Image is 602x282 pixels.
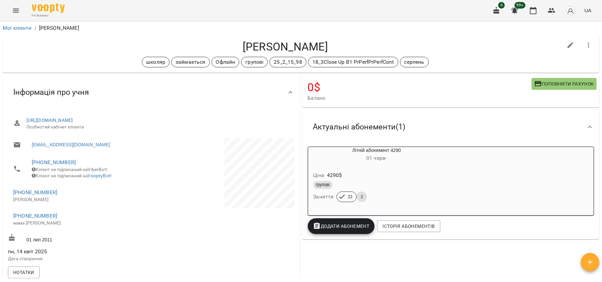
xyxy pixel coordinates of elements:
[308,81,532,94] h4: 0 $
[498,2,505,9] span: 6
[302,110,600,144] div: Актуальні абонементи(1)
[8,40,563,53] h4: [PERSON_NAME]
[313,192,334,201] h6: Заняття
[13,220,144,227] p: мама [PERSON_NAME]
[142,57,170,67] div: школяр
[34,24,36,32] li: /
[3,25,32,31] a: Мої клієнти
[566,6,575,15] img: avatar_s.png
[327,171,342,179] p: 4290 $
[312,58,394,66] p: 18_3Close Up B1 PrPerfPrPerfCont
[8,3,24,18] button: Menu
[366,155,387,161] span: 01 черв -
[313,182,333,188] span: групові
[39,24,79,32] p: [PERSON_NAME]
[400,57,429,67] div: серпень
[146,58,165,66] p: школяр
[532,78,597,90] button: Поповнити рахунок
[308,147,446,163] div: Літній абонемент 4290
[308,147,446,210] button: Літній абонемент 429001 черв- Ціна4290$груповіЗаняття222
[308,94,532,102] span: Баланс
[313,122,406,132] span: Актуальні абонементи ( 1 )
[13,189,57,195] a: [PHONE_NUMBER]
[357,194,367,200] span: 2
[13,196,144,203] p: [PERSON_NAME]
[8,256,150,262] p: Дата створення
[8,248,150,256] span: пн, 14 квіт 2025
[377,220,440,232] button: Історія абонементів
[274,58,302,66] p: 25_2_15_98
[582,4,594,17] button: UA
[3,24,599,32] nav: breadcrumb
[26,118,73,123] a: [URL][DOMAIN_NAME]
[313,222,370,230] span: Додати Абонемент
[212,57,240,67] div: Офлайн
[171,57,210,67] div: займається
[216,58,235,66] p: Офлайн
[534,80,594,88] span: Поповнити рахунок
[32,167,107,172] span: Клієнт не підписаний на ViberBot!
[515,2,526,9] span: 99+
[313,171,325,180] h6: Ціна
[404,58,424,66] p: серпень
[308,57,398,67] div: 18_3Close Up B1 PrPerfPrPerfCont
[344,194,356,200] span: 22
[13,268,34,276] span: Нотатки
[13,213,57,219] a: [PHONE_NUMBER]
[241,57,268,67] div: групові
[32,173,112,178] span: Клієнт не підписаний на !
[8,266,40,278] button: Нотатки
[32,14,65,18] span: For Business
[245,58,263,66] p: групові
[88,173,110,178] a: VooptyBot
[308,218,375,234] button: Додати Абонемент
[13,87,89,97] span: Інформація про учня
[7,232,151,245] div: 01 лип 2011
[32,141,110,148] a: [EMAIL_ADDRESS][DOMAIN_NAME]
[382,222,435,230] span: Історія абонементів
[269,57,306,67] div: 25_2_15_98
[176,58,205,66] p: займається
[584,7,591,14] span: UA
[32,3,65,13] img: Voopty Logo
[3,75,300,109] div: Інформація про учня
[26,124,289,130] span: Особистий кабінет клієнта
[32,159,76,165] a: [PHONE_NUMBER]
